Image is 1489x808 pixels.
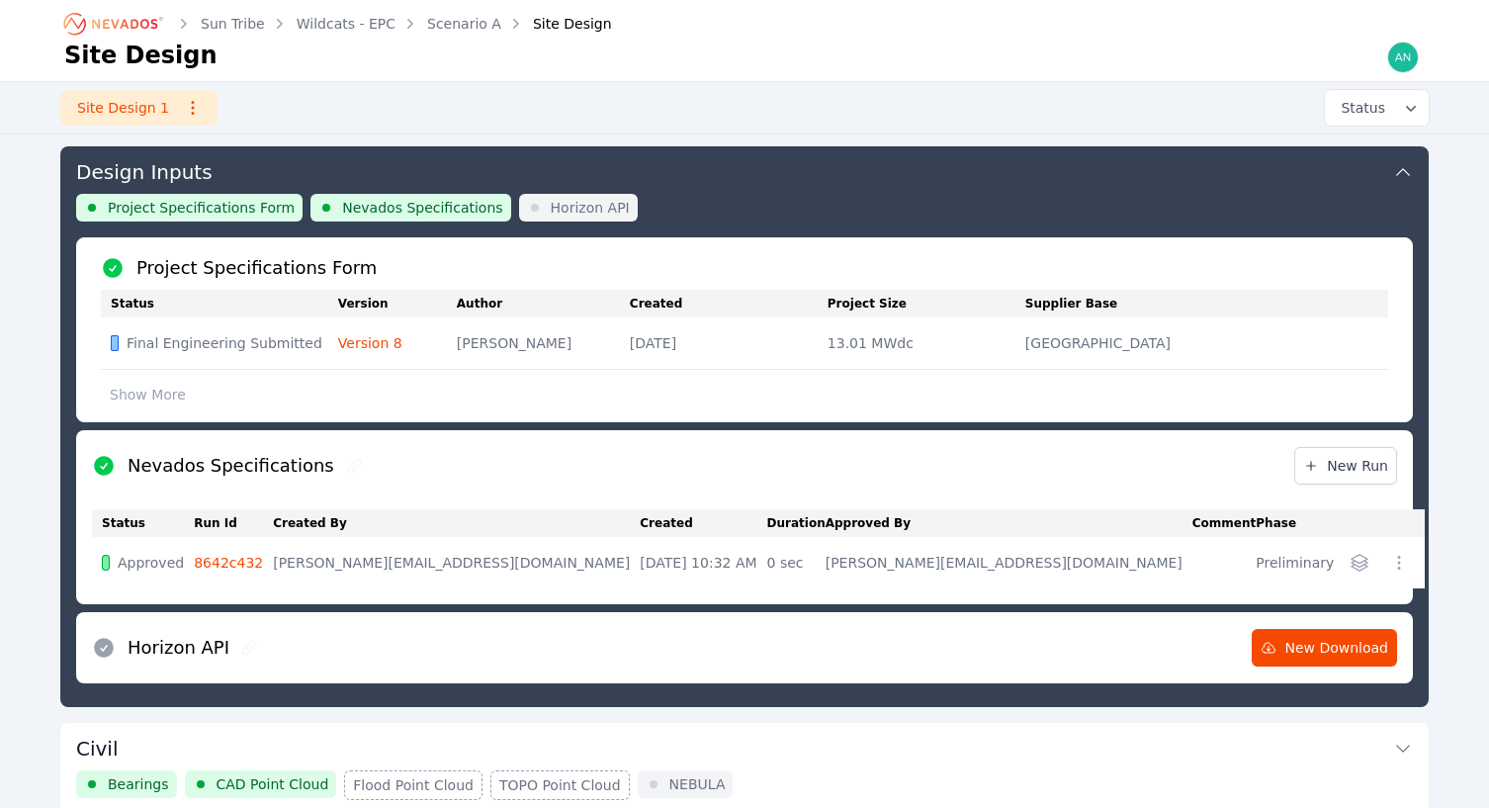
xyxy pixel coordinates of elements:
[338,335,402,351] a: Version 8
[76,735,118,763] h3: Civil
[1025,317,1223,370] td: [GEOGRAPHIC_DATA]
[76,146,1413,194] button: Design Inputs
[1261,638,1388,658] span: New Download
[60,90,218,126] a: Site Design 1
[1025,290,1223,317] th: Supplier Base
[118,553,184,573] span: Approved
[1303,456,1388,476] span: New Run
[640,537,766,588] td: [DATE] 10:32 AM
[353,775,474,795] span: Flood Point Cloud
[128,452,334,480] h2: Nevados Specifications
[767,553,816,573] div: 0 sec
[1387,42,1419,73] img: andrew@nevados.solar
[76,158,213,186] h3: Design Inputs
[826,537,1192,588] td: [PERSON_NAME][EMAIL_ADDRESS][DOMAIN_NAME]
[457,290,630,317] th: Author
[1256,509,1344,537] th: Phase
[194,509,273,537] th: Run Id
[60,146,1429,707] div: Design InputsProject Specifications FormNevados SpecificationsHorizon APIProject Specifications F...
[1192,509,1256,537] th: Comment
[128,634,229,662] h2: Horizon API
[108,774,169,794] span: Bearings
[338,290,457,317] th: Version
[201,14,265,34] a: Sun Tribe
[457,317,630,370] td: [PERSON_NAME]
[111,333,322,353] div: Final Engineering Submitted
[1325,90,1429,126] button: Status
[505,14,612,34] div: Site Design
[826,509,1192,537] th: Approved By
[194,555,263,571] a: 8642c432
[1256,553,1334,573] div: Preliminary
[273,537,640,588] td: [PERSON_NAME][EMAIL_ADDRESS][DOMAIN_NAME]
[1252,629,1397,667] a: New Download
[630,290,828,317] th: Created
[108,198,295,218] span: Project Specifications Form
[1294,447,1397,485] a: New Run
[669,774,726,794] span: NEBULA
[76,723,1413,770] button: Civil
[1333,98,1385,118] span: Status
[767,509,826,537] th: Duration
[828,290,1025,317] th: Project Size
[64,8,612,40] nav: Breadcrumb
[342,198,502,218] span: Nevados Specifications
[640,509,766,537] th: Created
[427,14,501,34] a: Scenario A
[101,376,195,413] button: Show More
[136,254,377,282] h2: Project Specifications Form
[273,509,640,537] th: Created By
[630,317,828,370] td: [DATE]
[217,774,329,794] span: CAD Point Cloud
[297,14,395,34] a: Wildcats - EPC
[101,290,338,317] th: Status
[499,775,621,795] span: TOPO Point Cloud
[92,509,194,537] th: Status
[64,40,218,71] h1: Site Design
[828,317,1025,370] td: 13.01 MWdc
[551,198,630,218] span: Horizon API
